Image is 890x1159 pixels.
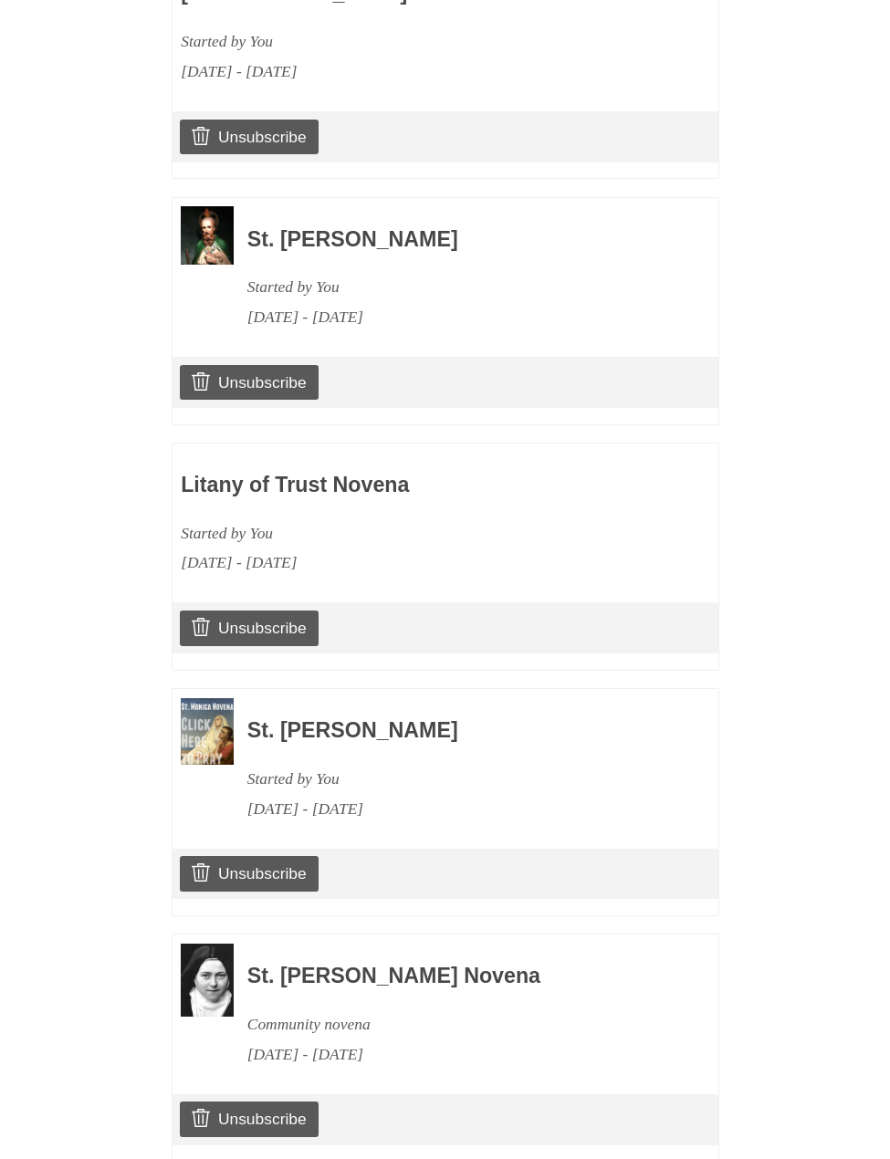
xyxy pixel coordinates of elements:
[247,302,669,332] div: [DATE] - [DATE]
[247,794,669,824] div: [DATE] - [DATE]
[247,228,669,252] h3: St. [PERSON_NAME]
[180,365,318,400] a: Unsubscribe
[247,1039,669,1070] div: [DATE] - [DATE]
[247,272,669,302] div: Started by You
[181,26,602,57] div: Started by You
[181,698,234,765] img: Novena image
[181,518,602,548] div: Started by You
[181,57,602,87] div: [DATE] - [DATE]
[247,1009,669,1039] div: Community novena
[180,120,318,154] a: Unsubscribe
[180,611,318,645] a: Unsubscribe
[247,719,669,743] h3: St. [PERSON_NAME]
[180,856,318,891] a: Unsubscribe
[181,474,602,497] h3: Litany of Trust Novena
[180,1102,318,1136] a: Unsubscribe
[247,764,669,794] div: Started by You
[181,206,234,264] img: Novena image
[181,944,234,1017] img: Novena image
[181,548,602,578] div: [DATE] - [DATE]
[247,965,669,988] h3: St. [PERSON_NAME] Novena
